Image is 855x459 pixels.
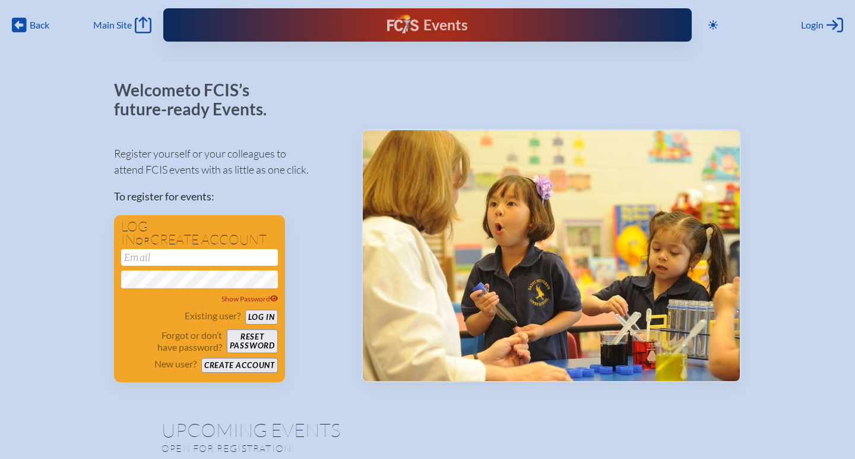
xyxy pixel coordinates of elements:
h1: Log in create account [121,220,278,247]
button: Resetpassword [227,329,278,353]
button: Create account [201,358,278,373]
p: New user? [154,358,197,370]
p: Welcome to FCIS’s future-ready Events. [114,81,280,118]
div: FCIS Events — Future ready [315,14,541,36]
a: Main Site [93,17,151,33]
span: Login [801,19,824,31]
p: Open for registration [161,442,475,454]
span: Show Password [221,294,278,303]
p: Existing user? [185,310,240,322]
img: Events [363,130,740,381]
button: Log in [245,310,278,325]
p: To register for events: [114,188,343,205]
h1: Upcoming Events [161,420,693,439]
span: or [135,235,150,247]
p: Forgot or don’t have password? [121,329,222,353]
span: Main Site [93,19,132,31]
input: Email [121,249,278,266]
p: Register yourself or your colleagues to attend FCIS events with as little as one click. [114,146,343,178]
span: Back [30,19,49,31]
